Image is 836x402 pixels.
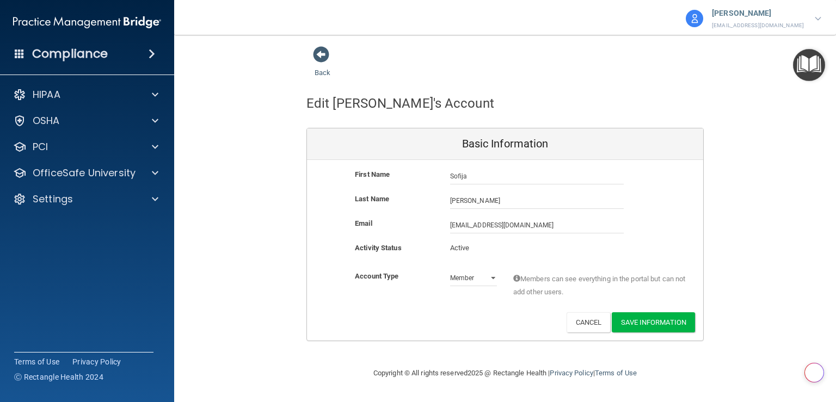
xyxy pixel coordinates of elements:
b: Email [355,219,372,227]
p: OfficeSafe University [33,166,136,180]
div: Copyright © All rights reserved 2025 @ Rectangle Health | | [306,356,704,391]
a: Privacy Policy [550,369,593,377]
h4: Edit [PERSON_NAME]'s Account [306,96,494,110]
p: OSHA [33,114,60,127]
img: PMB logo [13,11,161,33]
a: Terms of Use [14,356,59,367]
b: First Name [355,170,390,178]
a: Back [315,55,330,77]
img: arrow-down.227dba2b.svg [815,17,821,21]
button: Cancel [567,312,611,332]
a: Terms of Use [595,369,637,377]
span: Ⓒ Rectangle Health 2024 [14,372,103,382]
p: HIPAA [33,88,60,101]
b: Last Name [355,195,389,203]
b: Account Type [355,272,398,280]
h4: Compliance [32,46,108,61]
img: avatar.17b06cb7.svg [686,10,703,27]
b: Activity Status [355,244,402,252]
p: [PERSON_NAME] [712,7,804,21]
p: Active [450,242,497,255]
p: PCI [33,140,48,153]
a: OSHA [13,114,158,127]
span: Members can see everything in the portal but can not add other users. [513,273,687,299]
button: Open Resource Center [793,49,825,81]
div: Basic Information [307,128,703,160]
a: Settings [13,193,158,206]
button: Save Information [612,312,695,332]
a: PCI [13,140,158,153]
p: Settings [33,193,73,206]
a: Privacy Policy [72,356,121,367]
a: HIPAA [13,88,158,101]
p: [EMAIL_ADDRESS][DOMAIN_NAME] [712,21,804,30]
a: OfficeSafe University [13,166,158,180]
